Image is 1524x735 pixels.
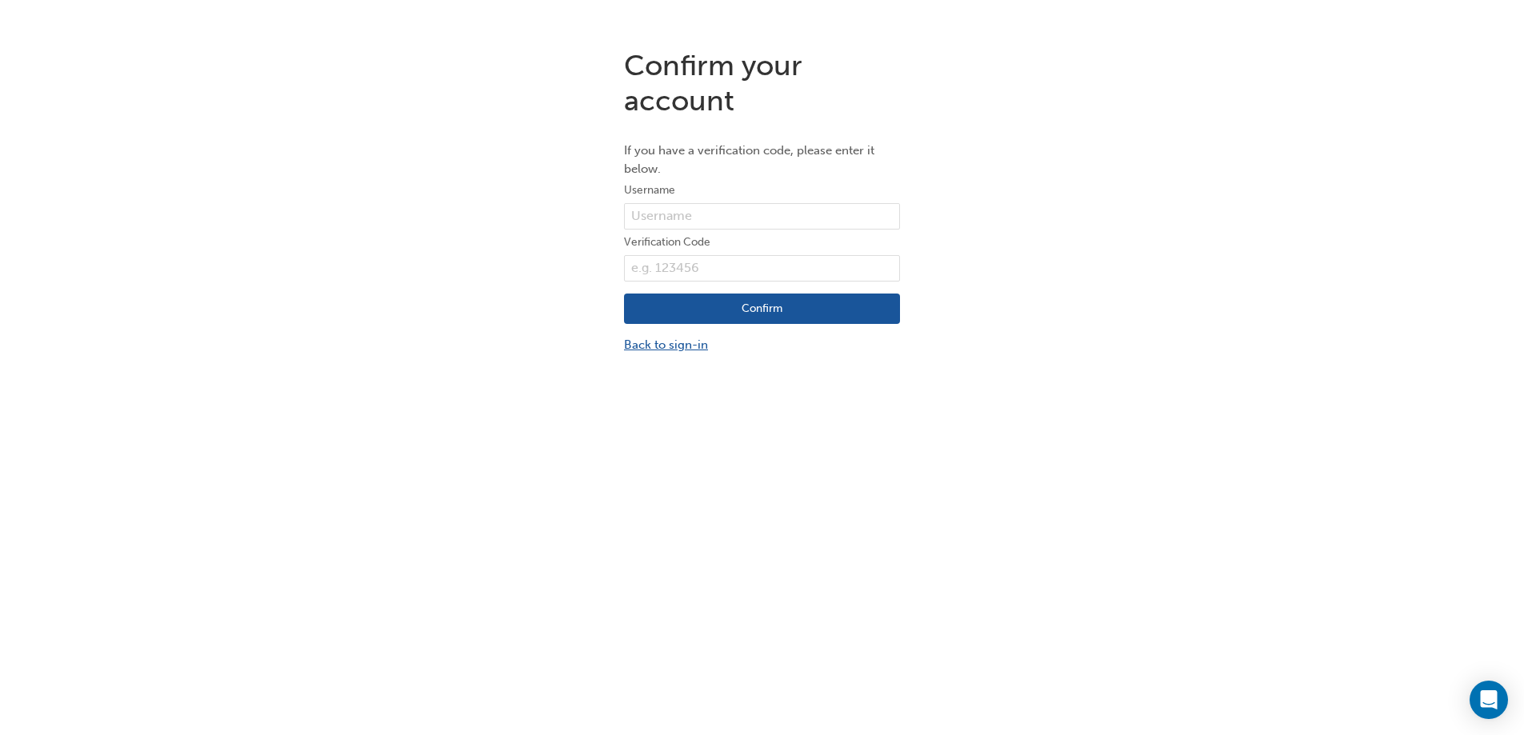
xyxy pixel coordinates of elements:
[624,336,900,354] a: Back to sign-in
[624,203,900,230] input: Username
[624,255,900,282] input: e.g. 123456
[624,294,900,324] button: Confirm
[1470,681,1508,719] div: Open Intercom Messenger
[624,233,900,252] label: Verification Code
[624,48,900,118] h1: Confirm your account
[624,181,900,200] label: Username
[624,142,900,178] p: If you have a verification code, please enter it below.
